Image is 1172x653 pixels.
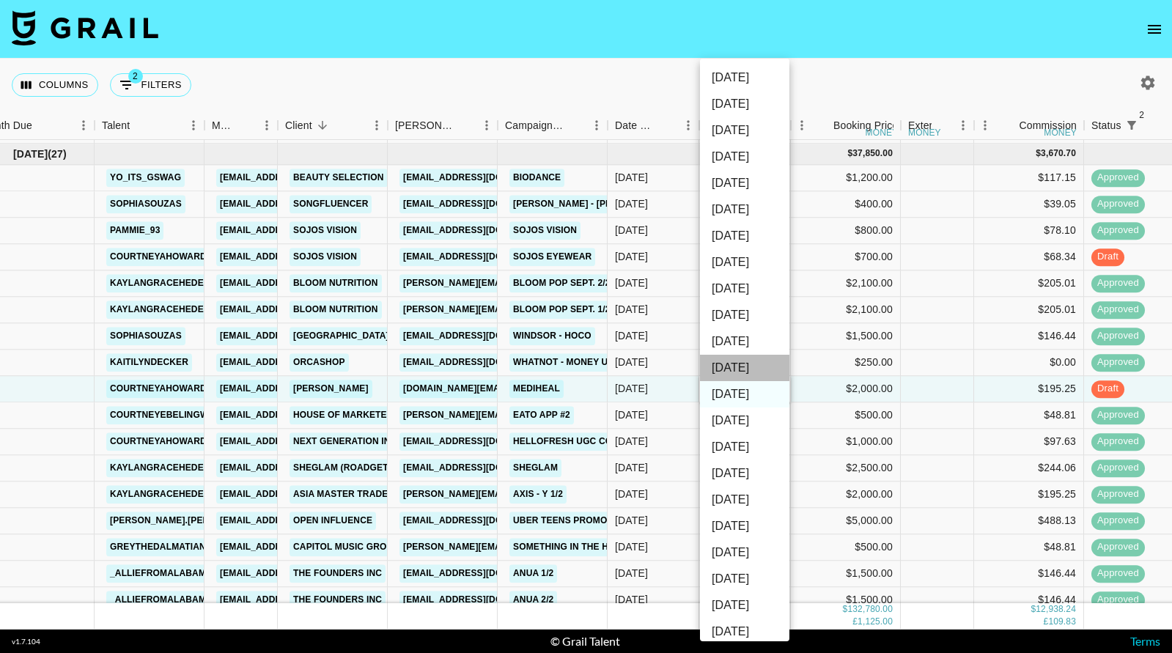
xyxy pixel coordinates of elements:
li: [DATE] [700,276,789,302]
li: [DATE] [700,592,789,619]
li: [DATE] [700,566,789,592]
li: [DATE] [700,460,789,487]
li: [DATE] [700,117,789,144]
li: [DATE] [700,223,789,249]
li: [DATE] [700,487,789,513]
li: [DATE] [700,539,789,566]
li: [DATE] [700,619,789,645]
li: [DATE] [700,91,789,117]
li: [DATE] [700,302,789,328]
li: [DATE] [700,407,789,434]
li: [DATE] [700,328,789,355]
li: [DATE] [700,249,789,276]
li: [DATE] [700,355,789,381]
li: [DATE] [700,513,789,539]
li: [DATE] [700,144,789,170]
li: [DATE] [700,381,789,407]
li: [DATE] [700,64,789,91]
li: [DATE] [700,196,789,223]
li: [DATE] [700,170,789,196]
li: [DATE] [700,434,789,460]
